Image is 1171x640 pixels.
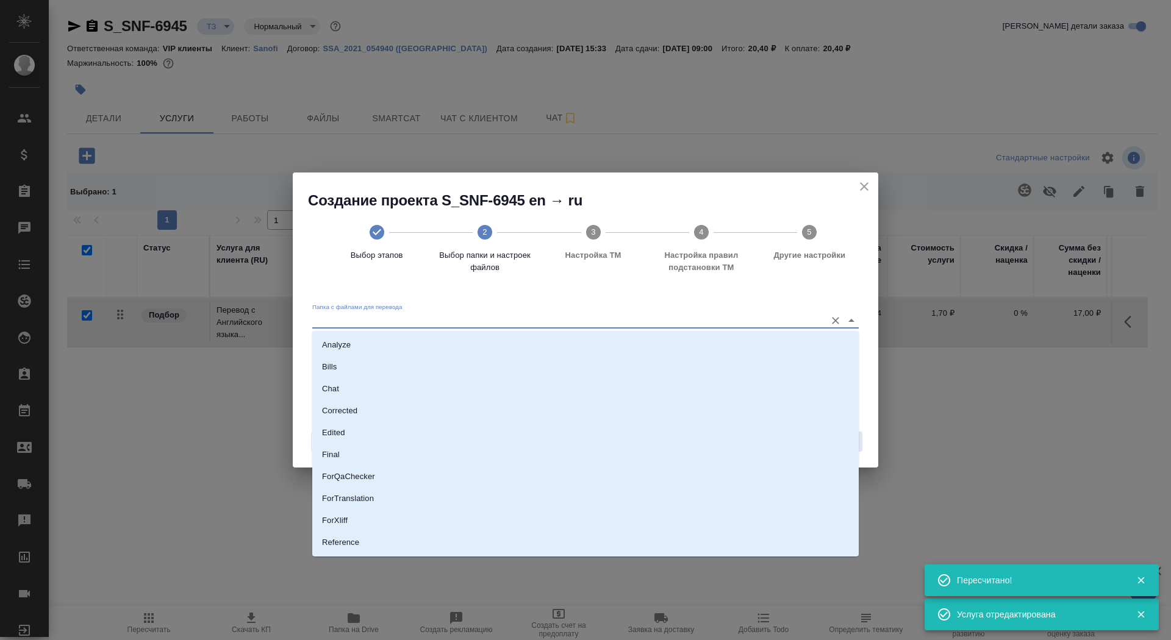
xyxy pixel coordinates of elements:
[311,432,350,452] button: Назад
[322,405,357,417] p: Corrected
[957,574,1118,586] div: Пересчитано!
[322,361,337,373] p: Bills
[808,227,812,236] text: 5
[322,339,351,351] p: Analyze
[308,191,878,210] h2: Создание проекта S_SNF-6945 en → ru
[322,449,340,461] p: Final
[1128,575,1153,586] button: Закрыть
[827,312,844,329] button: Очистить
[843,312,860,329] button: Close
[544,249,642,261] span: Настройка ТМ
[322,383,339,395] p: Chat
[322,514,348,527] p: ForXliff
[482,227,487,236] text: 2
[322,471,375,483] p: ForQaChecker
[312,304,403,310] label: Папка с файлами для перевода
[699,227,703,236] text: 4
[761,249,859,261] span: Другие настройки
[322,536,359,549] p: Reference
[652,249,750,274] span: Настройка правил подстановки TM
[435,249,534,274] span: Выбор папки и настроек файлов
[591,227,595,236] text: 3
[322,427,345,439] p: Edited
[328,249,426,261] span: Выбор этапов
[855,177,873,196] button: close
[1128,609,1153,620] button: Закрыть
[322,492,374,505] p: ForTranslation
[957,608,1118,620] div: Услуга отредактирована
